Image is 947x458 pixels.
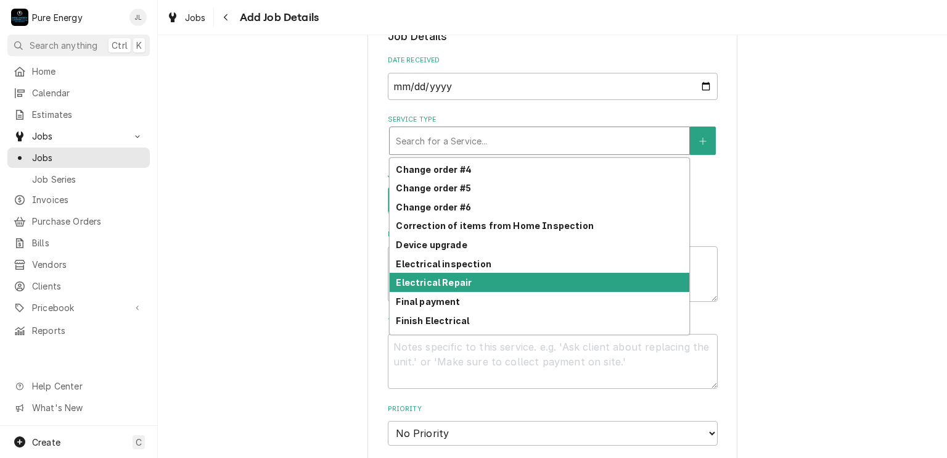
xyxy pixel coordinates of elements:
[32,151,144,164] span: Jobs
[388,115,718,125] label: Service Type
[32,11,83,24] div: Pure Energy
[136,39,142,52] span: K
[396,183,470,193] strong: Change order #5
[32,258,144,271] span: Vendors
[388,170,718,214] div: Job Type
[388,56,718,65] label: Date Received
[7,211,150,231] a: Purchase Orders
[32,437,60,448] span: Create
[112,39,128,52] span: Ctrl
[396,296,460,307] strong: Final payment
[7,83,150,103] a: Calendar
[7,276,150,296] a: Clients
[162,7,211,28] a: Jobs
[388,230,718,302] div: Reason For Call
[388,404,718,414] label: Priority
[32,108,144,121] span: Estimates
[7,254,150,275] a: Vendors
[185,11,206,24] span: Jobs
[7,320,150,341] a: Reports
[7,233,150,253] a: Bills
[236,9,319,26] span: Add Job Details
[388,404,718,446] div: Priority
[32,280,144,293] span: Clients
[690,127,716,155] button: Create New Service
[32,193,144,206] span: Invoices
[396,315,469,326] strong: Finish Electrical
[216,7,236,27] button: Navigate back
[11,9,28,26] div: P
[396,239,467,250] strong: Device upgrade
[11,9,28,26] div: Pure Energy's Avatar
[388,56,718,99] div: Date Received
[7,104,150,125] a: Estimates
[32,215,144,228] span: Purchase Orders
[7,126,150,146] a: Go to Jobs
[388,115,718,155] div: Service Type
[699,137,707,146] svg: Create New Service
[7,298,150,318] a: Go to Pricebook
[136,436,142,449] span: C
[32,380,142,393] span: Help Center
[396,164,471,175] strong: Change order #4
[388,73,718,100] input: yyyy-mm-dd
[32,301,125,314] span: Pricebook
[32,324,144,337] span: Reports
[7,398,150,418] a: Go to What's New
[396,334,482,344] strong: Finish Electrical #2
[7,148,150,168] a: Jobs
[32,401,142,414] span: What's New
[7,169,150,189] a: Job Series
[7,35,150,56] button: Search anythingCtrlK
[396,202,470,212] strong: Change order #6
[32,173,144,186] span: Job Series
[396,259,491,269] strong: Electrical inspection
[32,86,144,99] span: Calendar
[388,28,718,44] legend: Job Details
[32,65,144,78] span: Home
[129,9,147,26] div: JL
[396,220,593,231] strong: Correction of items from Home Inspection
[129,9,147,26] div: James Linnenkamp's Avatar
[32,236,144,249] span: Bills
[388,230,718,239] label: Reason For Call
[32,130,125,143] span: Jobs
[388,170,718,180] label: Job Type
[388,317,718,389] div: Technician Instructions
[396,277,472,288] strong: Electrical Repair
[388,317,718,327] label: Technician Instructions
[30,39,97,52] span: Search anything
[7,189,150,210] a: Invoices
[7,376,150,396] a: Go to Help Center
[7,61,150,81] a: Home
